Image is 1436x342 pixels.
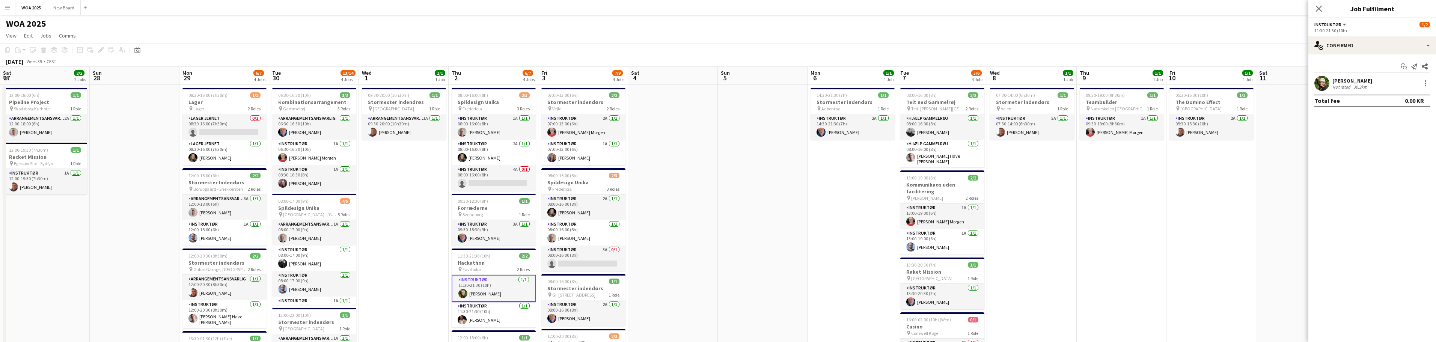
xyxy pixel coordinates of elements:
[458,335,488,340] span: 12:00-18:00 (6h)
[452,69,461,76] span: Thu
[900,170,984,255] app-job-card: 13:00-19:00 (6h)2/2Kommunikaos uden facilitering [PERSON_NAME]2 RolesInstruktør1A1/113:00-19:00 (...
[900,258,984,309] app-job-card: 13:30-20:30 (7h)1/1Raket Mission [GEOGRAPHIC_DATA]1 RoleInstruktør1/113:30-20:30 (7h)[PERSON_NAME]
[182,220,267,246] app-card-role: Instruktør1A1/112:00-18:00 (6h)[PERSON_NAME]
[1153,77,1163,82] div: 1 Job
[272,69,281,76] span: Tue
[463,267,481,272] span: Favrholm
[552,186,572,192] span: Fredericia
[338,212,350,217] span: 5 Roles
[451,74,461,82] span: 2
[884,77,894,82] div: 1 Job
[552,106,561,111] span: Vejle
[340,312,350,318] span: 1/1
[3,143,87,194] div: 12:00-19:30 (7h30m)1/1Racket Mission Egeskov Slot - Sydfyn1 RoleInstruktør1A1/112:00-19:30 (7h30m...
[609,173,619,178] span: 2/3
[883,70,894,76] span: 1/1
[182,114,267,140] app-card-role: Lager Jernet0/108:30-16:00 (7h30m)
[452,194,536,246] app-job-card: 09:30-18:30 (9h)1/1Forræderne Svendborg1 RoleInstruktør3A1/109:30-18:30 (9h)[PERSON_NAME]
[188,336,232,341] span: 13:30-01:30 (12h) (Tue)
[458,92,488,98] span: 08:00-16:00 (8h)
[248,186,261,192] span: 2 Roles
[14,106,51,111] span: Skodsborg Kurhotel
[1332,84,1352,90] div: Not rated
[911,195,943,201] span: [PERSON_NAME]
[193,186,243,192] span: Borupgaard - Snekkersten
[612,70,623,76] span: 7/9
[181,74,192,82] span: 29
[3,88,87,140] app-job-card: 12:00-18:00 (6h)1/1Pipeline Project Skodsborg Kurhotel1 RoleArrangementsansvarlig2A1/112:00-18:00...
[3,69,11,76] span: Sat
[990,88,1074,140] app-job-card: 07:30-14:00 (6h30m)1/1Stormeter indendørs Vejen1 RoleInstruktør5A1/107:30-14:00 (6h30m)[PERSON_NAME]
[817,92,847,98] span: 14:30-21:30 (7h)
[1080,69,1089,76] span: Thu
[3,169,87,194] app-card-role: Instruktør1A1/112:00-19:30 (7h30m)[PERSON_NAME]
[74,77,86,82] div: 2 Jobs
[519,212,530,217] span: 1 Role
[540,74,547,82] span: 3
[182,168,267,246] div: 12:00-18:00 (6h)2/2Stormester Indendørs Borupgaard - Snekkersten2 RolesArrangementsansvarlig3A1/1...
[452,99,536,105] h3: Spildesign Unika
[3,114,87,140] app-card-role: Arrangementsansvarlig2A1/112:00-18:00 (6h)[PERSON_NAME]
[1169,88,1254,140] div: 05:30-15:30 (10h)1/1The Domino Effect [GEOGRAPHIC_DATA]1 RoleInstruktør2A1/105:30-15:30 (10h)[PER...
[900,229,984,255] app-card-role: Instruktør1A1/113:00-19:00 (6h)[PERSON_NAME]
[250,253,261,259] span: 2/2
[609,92,619,98] span: 2/2
[721,69,730,76] span: Sun
[283,106,305,111] span: Gammelrøj
[452,259,536,266] h3: Hackathon
[900,203,984,229] app-card-role: Instruktør1A1/113:00-19:00 (6h)[PERSON_NAME] Morgen
[541,274,625,326] div: 08:00-16:00 (8h)1/1Stormester indendørs Gl. [STREET_ADDRESS]1 RoleInstruktør2A1/108:00-16:00 (8h)...
[547,333,578,339] span: 12:00-20:00 (8h)
[541,88,625,165] app-job-card: 07:00-13:00 (6h)2/2Stormester indendørs Vejle2 RolesInstruktør2A1/107:00-13:00 (6h)[PERSON_NAME] ...
[1314,97,1340,104] div: Total fee
[14,161,53,166] span: Egeskov Slot - Sydfyn
[1063,77,1073,82] div: 1 Job
[541,69,547,76] span: Fri
[463,106,482,111] span: Fredericia
[900,88,984,167] app-job-card: 08:00-16:00 (8h)2/2Telt ned Gammelrøj Telt. [PERSON_NAME][GEOGRAPHIC_DATA]2 RolesHjælp Gammelrøj1...
[547,173,578,178] span: 08:00-16:00 (8h)
[990,69,1000,76] span: Wed
[517,267,530,272] span: 2 Roles
[968,317,978,322] span: 0/1
[188,92,228,98] span: 08:30-16:00 (7h30m)
[71,147,81,153] span: 1/1
[911,276,952,281] span: [GEOGRAPHIC_DATA]
[968,262,978,268] span: 1/1
[272,220,356,246] app-card-role: Arrangementsansvarlig1A1/108:00-17:00 (9h)[PERSON_NAME]
[182,88,267,165] app-job-card: 08:30-16:00 (7h30m)1/2Lager Lager2 RolesLager Jernet0/108:30-16:00 (7h30m) Lager Jernet1/108:30-1...
[278,312,311,318] span: 12:00-22:00 (10h)
[283,212,338,217] span: [GEOGRAPHIC_DATA] - [GEOGRAPHIC_DATA]
[93,69,102,76] span: Sun
[362,114,446,140] app-card-role: Arrangementsansvarlig1A1/109:30-20:00 (10h30m)[PERSON_NAME]
[519,253,530,259] span: 2/2
[1352,84,1369,90] div: 30.3km
[1169,69,1175,76] span: Fri
[6,18,46,29] h1: WOA 2025
[341,70,356,76] span: 13/14
[609,279,619,284] span: 1/1
[878,106,889,111] span: 1 Role
[2,74,11,82] span: 27
[519,335,530,340] span: 1/1
[362,99,446,105] h3: Stormester indendrøs
[1147,106,1158,111] span: 1 Role
[967,276,978,281] span: 1 Role
[182,249,267,328] app-job-card: 12:00-20:30 (8h30m)2/2Stormester indendørs Gubsø Garage, [GEOGRAPHIC_DATA]2 RolesArrangementsansv...
[452,249,536,327] app-job-card: 11:30-21:30 (10h)2/2Hackathon Favrholm2 RolesInstruktør1/111:30-21:30 (10h)[PERSON_NAME]Instruktø...
[899,74,909,82] span: 7
[541,168,625,271] app-job-card: 08:00-16:00 (8h)2/3Spildesign Unika Fredericia3 RolesInstruktør2A1/108:00-16:00 (8h)[PERSON_NAME]...
[452,302,536,327] app-card-role: Instruktør1/111:30-21:30 (10h)[PERSON_NAME]
[3,31,20,41] a: View
[361,74,372,82] span: 1
[283,326,324,331] span: [GEOGRAPHIC_DATA]
[373,106,414,111] span: [GEOGRAPHIC_DATA]
[1258,74,1267,82] span: 11
[523,77,535,82] div: 4 Jobs
[541,140,625,165] app-card-role: Instruktør1A1/107:00-13:00 (6h)[PERSON_NAME]
[1237,92,1248,98] span: 1/1
[630,74,639,82] span: 4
